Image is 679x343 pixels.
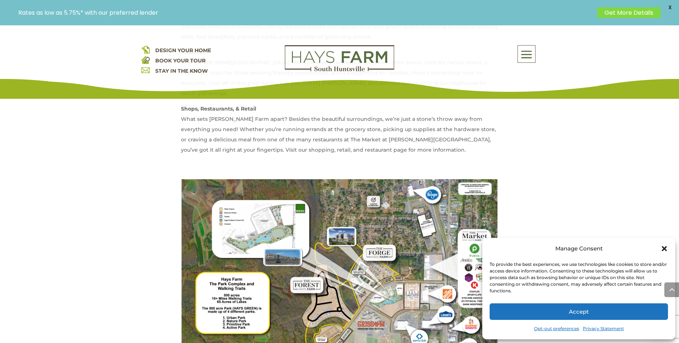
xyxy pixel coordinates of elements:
a: hays farm homes huntsville development [285,66,394,73]
p: What sets [PERSON_NAME] Farm apart? Besides the beautiful surroundings, we’re just a stone’s thro... [181,104,498,160]
div: Close dialog [661,245,668,252]
a: Opt-out preferences [534,324,579,334]
img: design your home [141,45,150,54]
a: BOOK YOUR TOUR [155,57,206,64]
img: book your home tour [141,55,150,64]
div: Manage Consent [555,243,603,254]
div: To provide the best experiences, we use technologies like cookies to store and/or access device i... [490,261,667,294]
img: Logo [285,45,394,72]
a: Get More Details [597,7,661,18]
a: DESIGN YOUR HOME [155,47,211,54]
a: Privacy Statement [583,324,624,334]
strong: Shops, Restaurants, & Retail [181,105,256,112]
p: Rates as low as 5.75%* with our preferred lender [18,9,593,16]
a: STAY IN THE KNOW [155,68,208,74]
button: Accept [490,303,668,320]
span: X [664,2,675,13]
